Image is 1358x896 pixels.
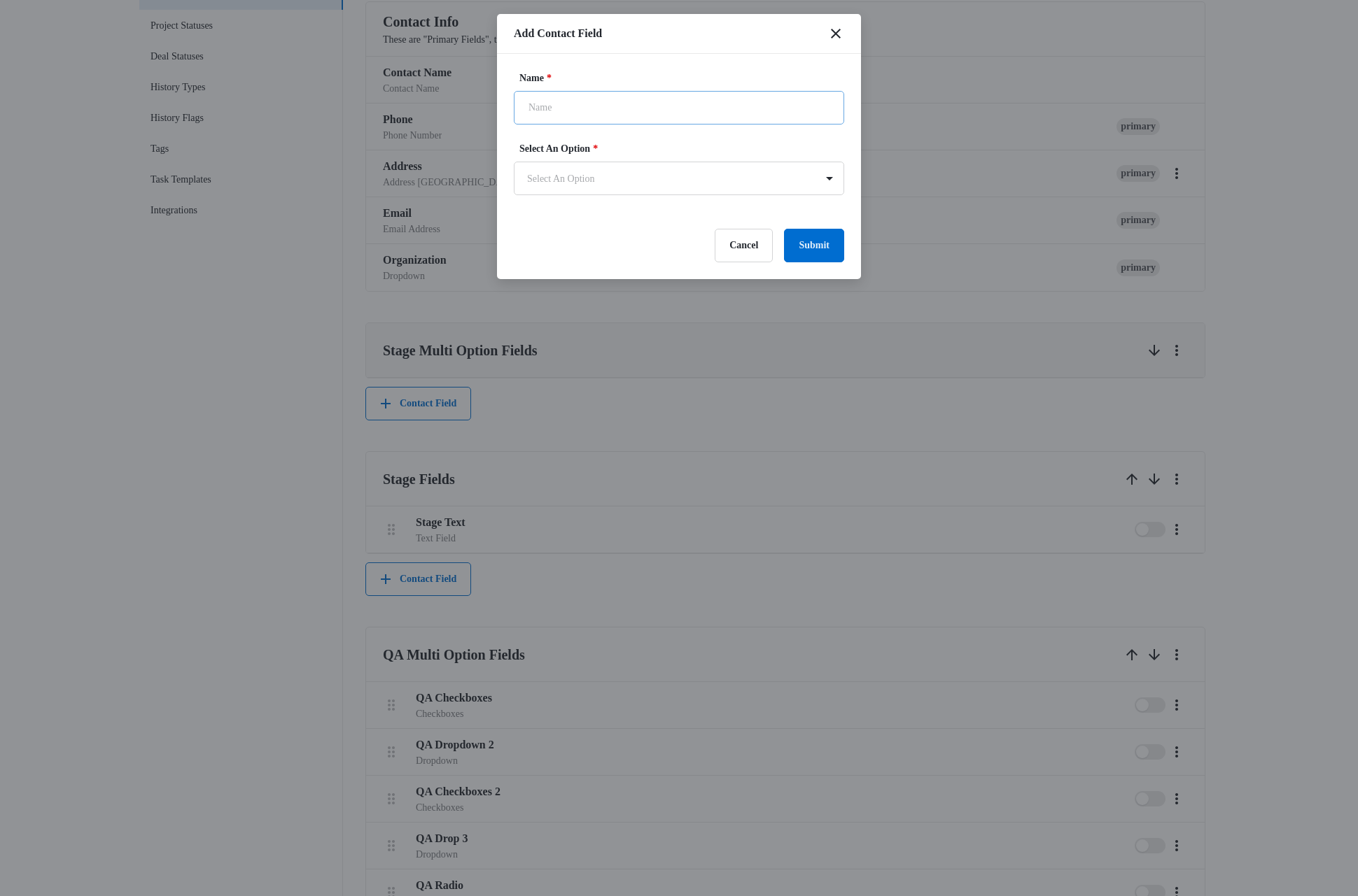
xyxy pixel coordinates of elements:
[784,229,844,262] button: Submit
[715,229,773,262] button: Cancel
[514,25,602,42] h1: Add Contact Field
[827,25,844,42] button: close
[514,91,844,125] input: Name
[519,141,850,156] label: Select An Option
[519,71,850,85] label: Name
